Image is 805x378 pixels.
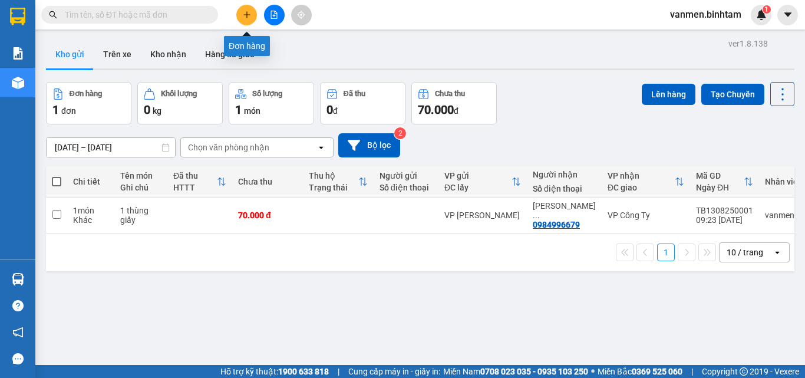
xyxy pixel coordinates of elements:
img: logo-vxr [10,8,25,25]
th: Toggle SortBy [167,166,232,198]
span: đ [454,106,458,116]
button: Kho nhận [141,40,196,68]
div: HTTT [173,183,217,192]
span: plus [243,11,251,19]
span: caret-down [783,9,793,20]
img: warehouse-icon [12,77,24,89]
sup: 1 [763,5,771,14]
span: message [12,353,24,364]
button: plus [236,5,257,25]
strong: 0708 023 035 - 0935 103 250 [480,367,588,376]
div: Mã GD [696,171,744,180]
strong: 0369 525 060 [632,367,682,376]
button: Lên hàng [642,84,695,105]
div: Trạng thái [309,183,358,192]
div: Số điện thoại [533,184,596,193]
img: warehouse-icon [12,273,24,285]
button: Khối lượng0kg [137,82,223,124]
button: Trên xe [94,40,141,68]
button: caret-down [777,5,798,25]
div: ĐC lấy [444,183,512,192]
div: Người nhận [533,170,596,179]
span: aim [297,11,305,19]
div: Ghi chú [120,183,161,192]
button: Số lượng1món [229,82,314,124]
div: 1 món [73,206,108,215]
div: Đã thu [173,171,217,180]
span: kg [153,106,161,116]
th: Toggle SortBy [438,166,527,198]
span: vanmen.binhtam [661,7,751,22]
div: Chi tiết [73,177,108,186]
img: solution-icon [12,47,24,60]
div: 1 thùng giấy [120,206,161,225]
div: VP [PERSON_NAME] [444,211,521,220]
div: VP Công Ty [608,211,684,220]
div: TB1308250001 [696,206,753,215]
div: VP nhận [608,171,675,180]
button: 1 [657,244,675,261]
div: Người gửi [380,171,433,180]
div: Thu hộ [309,171,358,180]
div: Số lượng [252,90,282,98]
strong: 1900 633 818 [278,367,329,376]
span: | [338,365,339,378]
span: 0 [326,103,333,117]
svg: open [773,248,782,257]
img: icon-new-feature [756,9,767,20]
div: 0984996679 [533,220,580,229]
button: Đã thu0đ [320,82,405,124]
span: ... [533,211,540,220]
div: Ngày ĐH [696,183,744,192]
span: 1 [764,5,768,14]
span: Miền Nam [443,365,588,378]
button: Kho gửi [46,40,94,68]
span: món [244,106,260,116]
span: | [691,365,693,378]
div: Đã thu [344,90,365,98]
th: Toggle SortBy [690,166,759,198]
div: ver 1.8.138 [728,37,768,50]
button: Đơn hàng1đơn [46,82,131,124]
span: đơn [61,106,76,116]
input: Select a date range. [47,138,175,157]
span: Miền Bắc [598,365,682,378]
button: Tạo Chuyến [701,84,764,105]
sup: 2 [394,127,406,139]
div: 10 / trang [727,246,763,258]
div: Chưa thu [238,177,297,186]
span: 70.000 [418,103,454,117]
div: Số điện thoại [380,183,433,192]
span: Cung cấp máy in - giấy in: [348,365,440,378]
span: file-add [270,11,278,19]
span: ⚪️ [591,369,595,374]
div: Khối lượng [161,90,197,98]
th: Toggle SortBy [303,166,374,198]
span: copyright [740,367,748,376]
div: duong thanh tien [533,201,596,220]
svg: open [316,143,326,152]
div: Tên món [120,171,161,180]
input: Tìm tên, số ĐT hoặc mã đơn [65,8,204,21]
span: đ [333,106,338,116]
button: aim [291,5,312,25]
span: question-circle [12,300,24,311]
div: 09:23 [DATE] [696,215,753,225]
button: Bộ lọc [338,133,400,157]
div: ĐC giao [608,183,675,192]
div: 70.000 đ [238,211,297,220]
span: notification [12,327,24,338]
span: 1 [52,103,59,117]
div: Chưa thu [435,90,465,98]
button: Hàng đã giao [196,40,264,68]
div: Đơn hàng [70,90,102,98]
div: Chọn văn phòng nhận [188,142,269,153]
span: Hỗ trợ kỹ thuật: [220,365,329,378]
button: Chưa thu70.000đ [411,82,497,124]
span: 1 [235,103,242,117]
div: Khác [73,215,108,225]
span: 0 [144,103,150,117]
th: Toggle SortBy [602,166,690,198]
span: search [49,11,57,19]
div: VP gửi [444,171,512,180]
